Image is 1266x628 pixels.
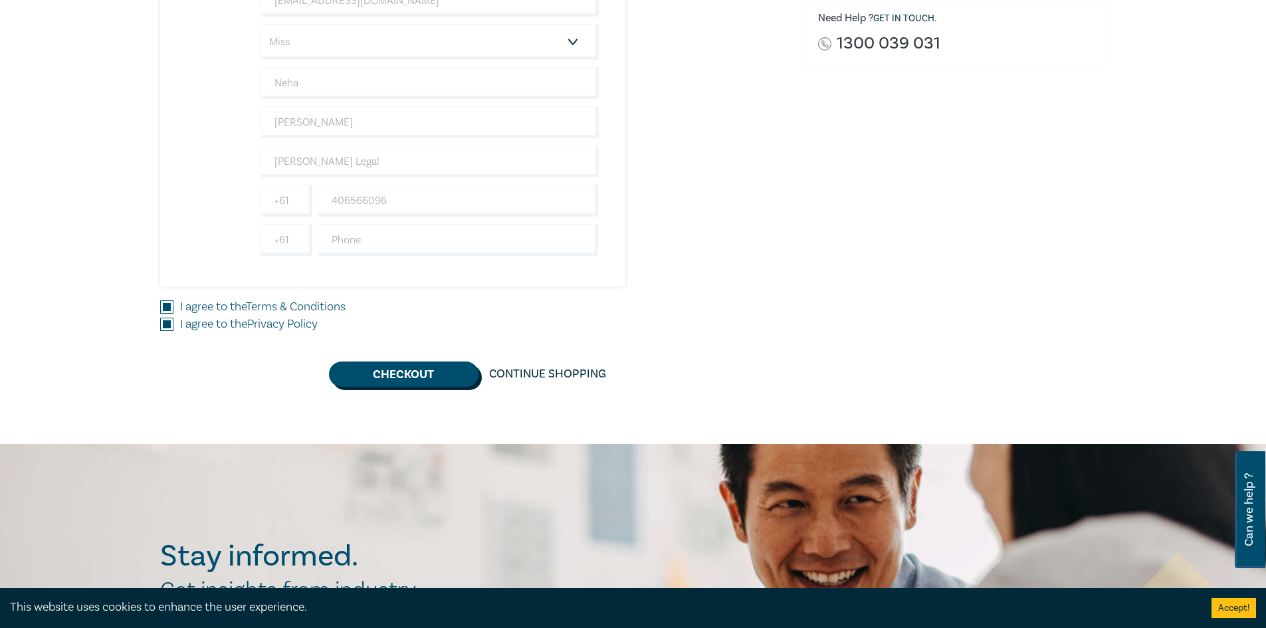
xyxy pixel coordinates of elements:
[261,185,312,217] input: +61
[10,599,1192,616] div: This website uses cookies to enhance the user experience.
[261,67,599,99] input: First Name*
[247,316,318,332] a: Privacy Policy
[261,106,599,138] input: Last Name*
[1243,459,1255,560] span: Can we help ?
[180,316,318,333] label: I agree to the
[478,362,617,387] a: Continue Shopping
[180,298,346,316] label: I agree to the
[318,185,599,217] input: Mobile*
[818,12,1096,25] h6: Need Help ? .
[329,362,478,387] button: Checkout
[837,35,940,52] a: 1300 039 031
[261,224,312,256] input: +61
[318,224,599,256] input: Phone
[1212,598,1256,618] button: Accept cookies
[873,13,934,25] a: Get in touch
[246,299,346,314] a: Terms & Conditions
[261,146,599,177] input: Company
[160,539,474,574] h2: Stay informed.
